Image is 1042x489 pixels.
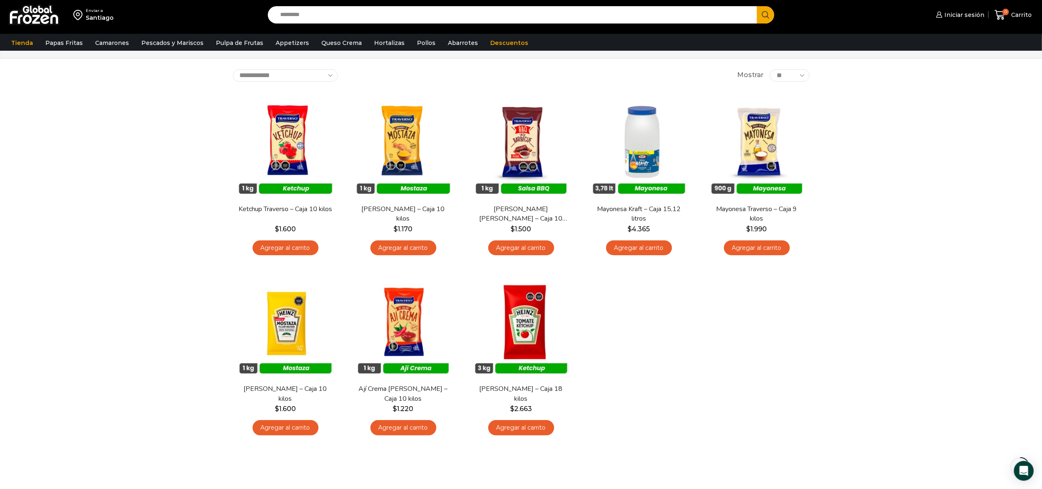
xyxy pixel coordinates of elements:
[233,69,338,82] select: Pedido de la tienda
[757,6,774,24] button: Search button
[709,205,804,223] a: Mayonesa Traverso – Caja 9 kilos
[747,225,751,233] span: $
[1009,11,1032,19] span: Carrito
[488,240,554,256] a: Agregar al carrito: “Salsa Barbacue Traverso - Caja 10 kilos”
[486,35,532,51] a: Descuentos
[86,8,114,14] div: Enviar a
[238,384,333,403] a: [PERSON_NAME] – Caja 10 kilos
[272,35,313,51] a: Appetizers
[275,405,296,413] bdi: 1.600
[473,384,568,403] a: [PERSON_NAME] – Caja 18 kilos
[724,240,790,256] a: Agregar al carrito: “Mayonesa Traverso - Caja 9 kilos”
[7,35,37,51] a: Tienda
[747,225,767,233] bdi: 1.990
[628,225,650,233] bdi: 4.365
[934,7,984,23] a: Iniciar sesión
[993,5,1034,25] a: 0 Carrito
[510,405,514,413] span: $
[511,225,515,233] span: $
[1002,9,1009,15] span: 0
[393,405,397,413] span: $
[275,225,279,233] span: $
[413,35,440,51] a: Pollos
[253,240,318,256] a: Agregar al carrito: “Ketchup Traverso - Caja 10 kilos”
[1014,461,1034,481] div: Open Intercom Messenger
[275,405,279,413] span: $
[238,205,333,214] a: Ketchup Traverso – Caja 10 kilos
[510,405,532,413] bdi: 2.663
[137,35,208,51] a: Pescados y Mariscos
[212,35,267,51] a: Pulpa de Frutas
[370,420,436,435] a: Agregar al carrito: “Ají Crema Traverso - Caja 10 kilos”
[317,35,366,51] a: Queso Crema
[73,8,86,22] img: address-field-icon.svg
[511,225,532,233] bdi: 1.500
[86,14,114,22] div: Santiago
[737,71,763,80] span: Mostrar
[942,11,984,19] span: Iniciar sesión
[370,35,409,51] a: Hortalizas
[393,405,414,413] bdi: 1.220
[41,35,87,51] a: Papas Fritas
[488,420,554,435] a: Agregar al carrito: “Ketchup Heinz - Caja 18 kilos”
[356,205,450,223] a: [PERSON_NAME] – Caja 10 kilos
[606,240,672,256] a: Agregar al carrito: “Mayonesa Kraft - Caja 15,12 litros”
[370,240,436,256] a: Agregar al carrito: “Mostaza Traverso - Caja 10 kilos”
[591,205,686,223] a: Mayonesa Kraft – Caja 15,12 litros
[356,384,450,403] a: Ají Crema [PERSON_NAME] – Caja 10 kilos
[91,35,133,51] a: Camarones
[253,420,318,435] a: Agregar al carrito: “Mostaza Heinz - Caja 10 kilos”
[394,225,413,233] bdi: 1.170
[394,225,398,233] span: $
[628,225,632,233] span: $
[473,205,568,223] a: [PERSON_NAME] [PERSON_NAME] – Caja 10 kilos
[275,225,296,233] bdi: 1.600
[444,35,482,51] a: Abarrotes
